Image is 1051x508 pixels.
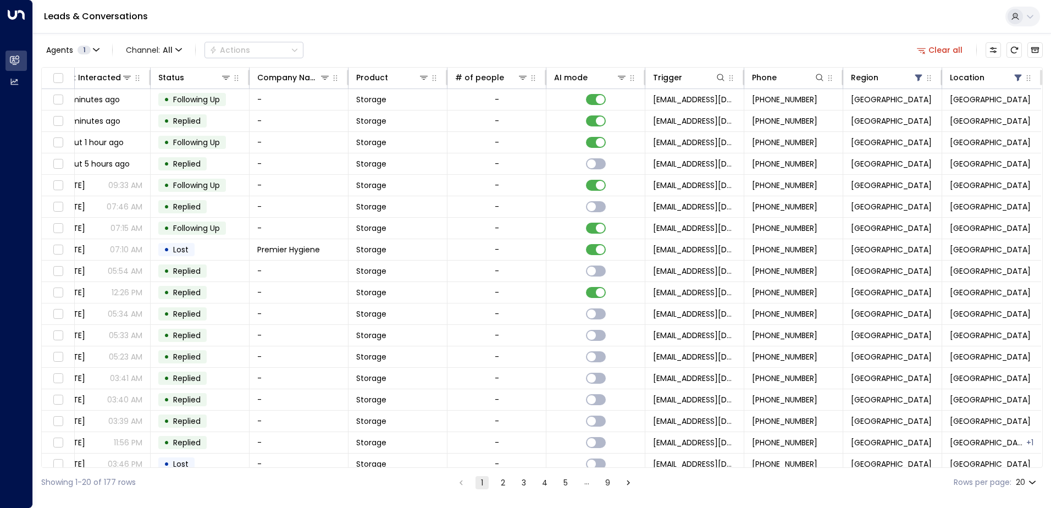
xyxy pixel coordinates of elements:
[653,287,736,298] span: leads@space-station.co.uk
[109,330,142,341] p: 05:33 AM
[851,71,924,84] div: Region
[752,94,817,105] span: +447838186603
[495,373,499,384] div: -
[950,115,1031,126] span: Space Station Hall Green
[495,223,499,234] div: -
[173,137,220,148] span: Following Up
[356,71,388,84] div: Product
[164,369,169,388] div: •
[164,219,169,238] div: •
[356,201,386,212] span: Storage
[950,180,1031,191] span: Space Station Hall Green
[164,283,169,302] div: •
[109,351,142,362] p: 05:23 AM
[356,373,386,384] span: Storage
[1027,42,1043,58] button: Archived Leads
[752,71,825,84] div: Phone
[250,153,349,174] td: -
[752,330,817,341] span: +447217708243
[114,437,142,448] p: 11:56 PM
[164,326,169,345] div: •
[250,411,349,432] td: -
[950,71,1024,84] div: Location
[356,158,386,169] span: Storage
[164,262,169,280] div: •
[51,114,65,128] span: Toggle select row
[950,287,1031,298] span: Space Station Hall Green
[653,266,736,277] span: leads@space-station.co.uk
[950,223,1031,234] span: Space Station Hall Green
[950,71,984,84] div: Location
[455,71,528,84] div: # of people
[250,325,349,346] td: -
[250,89,349,110] td: -
[1026,437,1033,448] div: Space Station Kings Heath
[173,158,201,169] span: Replied
[158,71,184,84] div: Status
[950,437,1025,448] span: Space Station Hall Green
[250,132,349,153] td: -
[356,394,386,405] span: Storage
[580,476,593,489] div: …
[173,308,201,319] span: Replied
[752,180,817,191] span: +447951232325
[653,137,736,148] span: leads@space-station.co.uk
[78,46,91,54] span: 1
[752,351,817,362] span: +447442699222
[950,201,1031,212] span: Space Station Hall Green
[173,266,201,277] span: Replied
[912,42,967,58] button: Clear all
[173,330,201,341] span: Replied
[51,286,65,300] span: Toggle select row
[51,264,65,278] span: Toggle select row
[495,437,499,448] div: -
[59,158,130,169] span: about 5 hours ago
[250,346,349,367] td: -
[851,416,932,427] span: Birmingham
[173,416,201,427] span: Replied
[653,71,682,84] div: Trigger
[257,71,330,84] div: Company Name
[250,454,349,474] td: -
[851,394,932,405] span: Birmingham
[851,137,932,148] span: Birmingham
[110,373,142,384] p: 03:41 AM
[209,45,250,55] div: Actions
[250,175,349,196] td: -
[107,201,142,212] p: 07:46 AM
[950,266,1031,277] span: Space Station Hall Green
[158,71,231,84] div: Status
[752,223,817,234] span: +447542852741
[250,368,349,389] td: -
[752,71,777,84] div: Phone
[59,115,120,126] span: 42 minutes ago
[554,71,588,84] div: AI mode
[950,244,1031,255] span: Space Station Hall Green
[495,351,499,362] div: -
[356,351,386,362] span: Storage
[653,459,736,470] span: leads@space-station.co.uk
[752,244,817,255] span: +447552717713
[108,180,142,191] p: 09:33 AM
[108,416,142,427] p: 03:39 AM
[356,459,386,470] span: Storage
[257,71,319,84] div: Company Name
[164,347,169,366] div: •
[538,476,551,489] button: Go to page 4
[59,71,121,84] div: Last Interacted
[250,218,349,239] td: -
[1016,474,1038,490] div: 20
[752,201,817,212] span: +447865087312
[851,373,932,384] span: Birmingham
[356,71,429,84] div: Product
[59,94,120,105] span: 37 minutes ago
[950,137,1031,148] span: Space Station Hall Green
[164,90,169,109] div: •
[851,115,932,126] span: Birmingham
[653,373,736,384] span: leads@space-station.co.uk
[164,154,169,173] div: •
[653,308,736,319] span: leads@space-station.co.uk
[495,201,499,212] div: -
[59,71,132,84] div: Last Interacted
[752,308,817,319] span: +447798149665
